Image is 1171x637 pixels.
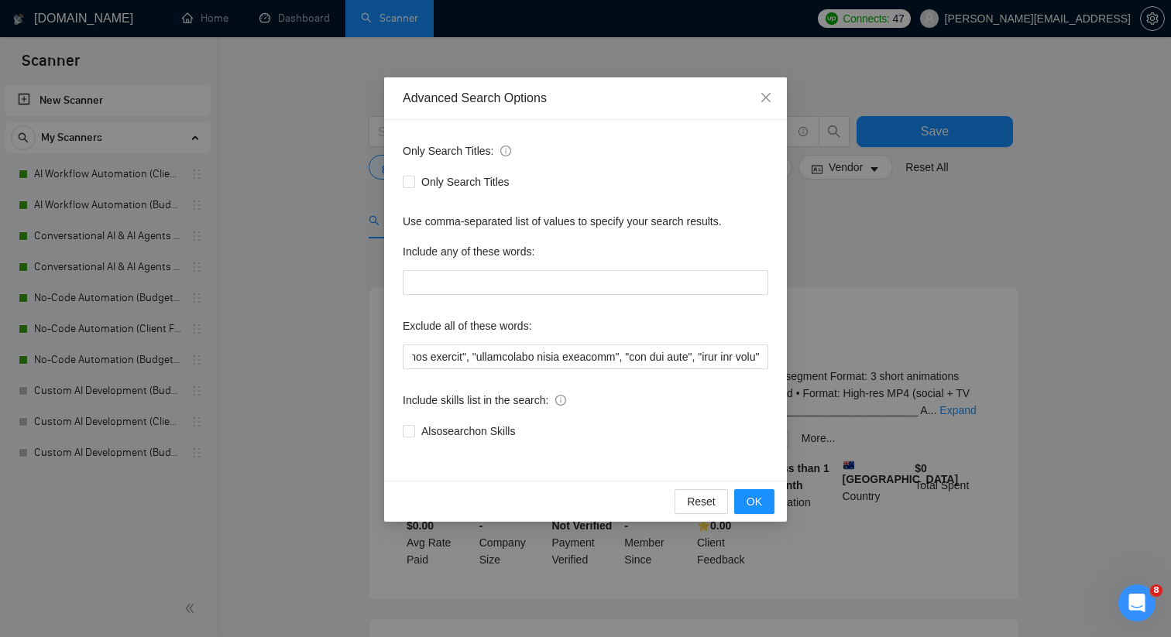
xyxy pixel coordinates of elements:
div: Advanced Search Options [403,90,768,107]
button: OK [734,489,774,514]
button: Reset [675,489,728,514]
button: Close [745,77,787,119]
span: Also search on Skills [415,423,521,440]
div: Use comma-separated list of values to specify your search results. [403,213,768,230]
span: Include skills list in the search: [403,392,566,409]
span: Only Search Titles: [403,142,511,159]
span: Reset [687,493,716,510]
span: 8 [1150,584,1162,597]
span: close [760,91,772,104]
span: OK [747,493,762,510]
span: Only Search Titles [415,173,516,190]
label: Exclude all of these words: [403,313,532,338]
iframe: Intercom live chat [1118,584,1156,622]
label: Include any of these words: [403,239,534,264]
span: info-circle [555,395,566,406]
span: info-circle [500,146,511,156]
